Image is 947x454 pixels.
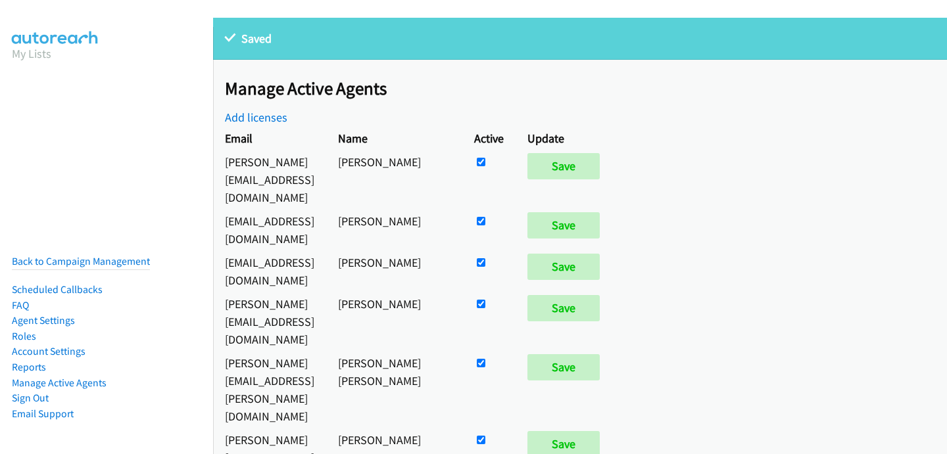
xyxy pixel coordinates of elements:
td: [PERSON_NAME] [326,250,462,292]
td: [PERSON_NAME][EMAIL_ADDRESS][DOMAIN_NAME] [213,292,326,351]
td: [EMAIL_ADDRESS][DOMAIN_NAME] [213,250,326,292]
td: [PERSON_NAME][EMAIL_ADDRESS][DOMAIN_NAME] [213,150,326,209]
td: [PERSON_NAME] [326,292,462,351]
td: [PERSON_NAME] [PERSON_NAME] [326,351,462,428]
input: Save [527,212,600,238]
input: Save [527,254,600,280]
th: Update [516,126,618,150]
input: Save [527,153,600,179]
th: Active [462,126,516,150]
a: Back to Campaign Management [12,255,150,267]
a: My Lists [12,46,51,61]
a: Account Settings [12,345,85,357]
a: Reports [12,361,46,373]
td: [PERSON_NAME] [326,209,462,250]
a: Manage Active Agents [12,376,107,389]
a: Agent Settings [12,314,75,327]
a: Email Support [12,407,74,420]
h2: Manage Active Agents [225,78,947,100]
td: [EMAIL_ADDRESS][DOMAIN_NAME] [213,209,326,250]
a: Sign Out [12,392,49,404]
td: [PERSON_NAME] [326,150,462,209]
td: [PERSON_NAME][EMAIL_ADDRESS][PERSON_NAME][DOMAIN_NAME] [213,351,326,428]
th: Name [326,126,462,150]
a: Add licenses [225,110,287,125]
input: Save [527,295,600,321]
p: Saved [225,30,935,47]
a: FAQ [12,299,29,311]
input: Save [527,354,600,380]
th: Email [213,126,326,150]
a: Roles [12,330,36,342]
a: Scheduled Callbacks [12,283,103,296]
